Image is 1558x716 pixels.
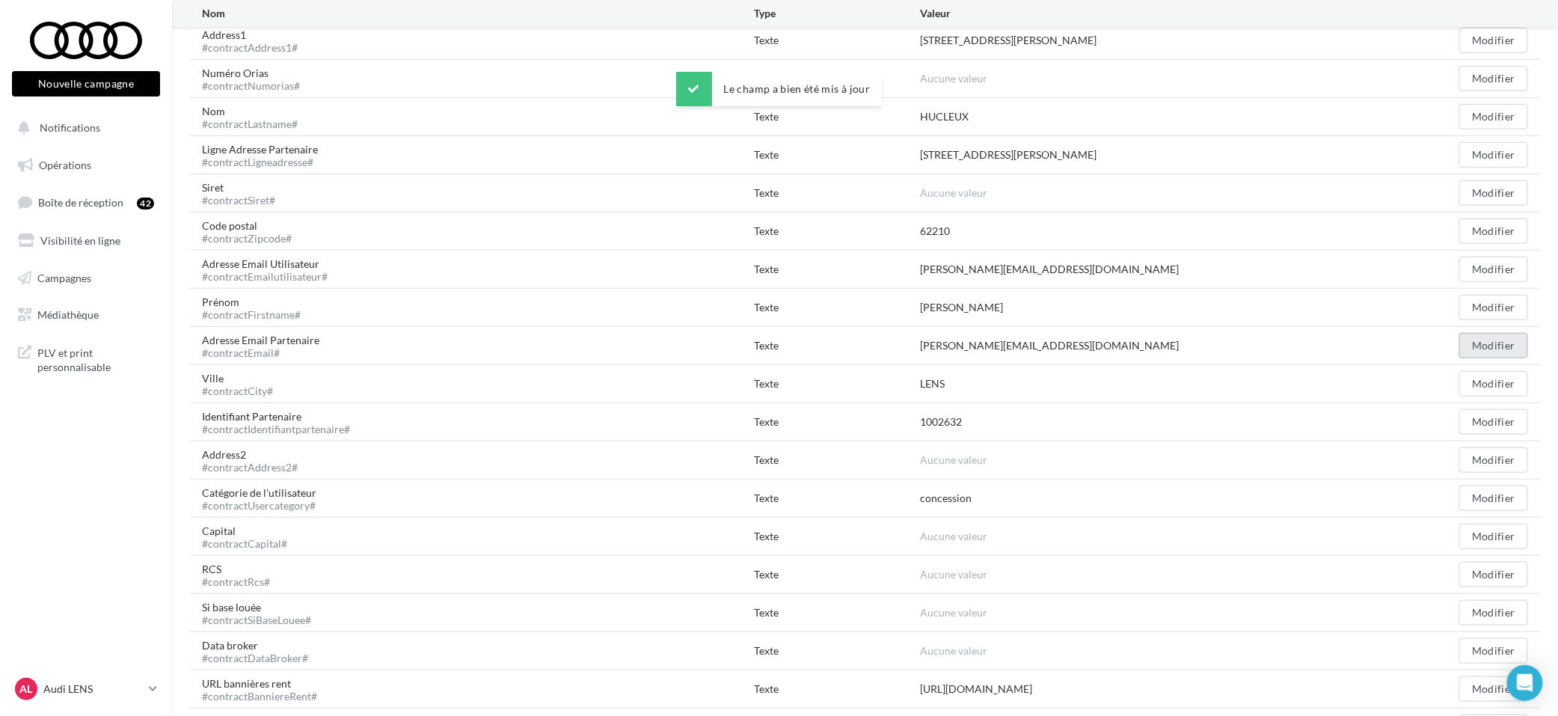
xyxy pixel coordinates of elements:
button: Modifier [1459,638,1528,664]
div: #contractDataBroker# [202,653,308,664]
div: Code postal [202,218,304,244]
div: Texte [755,605,921,620]
div: Open Intercom Messenger [1507,665,1543,701]
button: Modifier [1459,142,1528,168]
div: Texte [755,109,921,124]
div: Texte [755,262,921,277]
div: #contractSiret# [202,195,275,206]
div: Nom [202,6,755,21]
div: Texte [755,453,921,468]
div: [PERSON_NAME][EMAIL_ADDRESS][DOMAIN_NAME] [920,262,1179,277]
p: Audi LENS [43,682,143,697]
div: [STREET_ADDRESS][PERSON_NAME] [920,33,1097,48]
div: Ligne Adresse Partenaire [202,142,330,168]
a: PLV et print personnalisable [9,337,163,381]
div: #contractNumorias# [202,81,300,91]
div: #contractCity# [202,386,273,397]
div: Prénom [202,295,313,320]
button: Modifier [1459,447,1528,473]
div: Siret [202,180,287,206]
a: Visibilité en ligne [9,225,163,257]
button: Modifier [1459,28,1528,53]
div: #contractSiBaseLouee# [202,615,311,625]
div: Texte [755,376,921,391]
div: URL bannières rent [202,676,329,702]
button: Modifier [1459,371,1528,397]
div: #contractAddress1# [202,43,298,53]
a: Médiathèque [9,299,163,331]
div: [PERSON_NAME][EMAIL_ADDRESS][DOMAIN_NAME] [920,338,1179,353]
span: Campagnes [37,271,91,284]
div: [URL][DOMAIN_NAME] [920,682,1032,697]
button: Modifier [1459,562,1528,587]
span: Médiathèque [37,308,99,321]
span: Aucune valeur [920,606,987,619]
button: Modifier [1459,180,1528,206]
button: Modifier [1459,218,1528,244]
div: Texte [755,186,921,201]
span: Visibilité en ligne [40,234,120,247]
button: Modifier [1459,257,1528,282]
div: #contractLigneadresse# [202,157,318,168]
span: Aucune valeur [920,186,987,199]
div: #contractCapital# [202,539,287,549]
div: Le champ a bien été mis à jour [676,72,883,106]
div: #contractAddress2# [202,462,298,473]
span: AL [20,682,33,697]
div: #contractIdentifiantpartenaire# [202,424,350,435]
div: #contractRcs# [202,577,270,587]
div: Si base louée [202,600,323,625]
div: 1002632 [920,414,962,429]
div: Valeur [920,6,1362,21]
div: Address2 [202,447,310,473]
div: [STREET_ADDRESS][PERSON_NAME] [920,147,1097,162]
button: Modifier [1459,409,1528,435]
div: Adresse Email Utilisateur [202,257,340,282]
a: Opérations [9,150,163,181]
span: PLV et print personnalisable [37,343,154,375]
div: Texte [755,147,921,162]
a: Campagnes [9,263,163,294]
div: LENS [920,376,945,391]
div: #contractEmailutilisateur# [202,272,328,282]
a: AL Audi LENS [12,675,160,703]
button: Notifications [9,112,157,144]
div: 42 [137,198,154,209]
span: Aucune valeur [920,453,987,466]
div: HUCLEUX [920,109,969,124]
div: Texte [755,491,921,506]
div: #contractZipcode# [202,233,292,244]
div: Texte [755,338,921,353]
div: Texte [755,33,921,48]
span: Aucune valeur [920,530,987,542]
button: Modifier [1459,486,1528,511]
div: Texte [755,414,921,429]
div: Texte [755,224,921,239]
button: Modifier [1459,600,1528,625]
span: Notifications [40,121,100,134]
div: Adresse Email Partenaire [202,333,331,358]
div: Texte [755,300,921,315]
div: Texte [755,682,921,697]
span: Boîte de réception [38,196,123,209]
div: Catégorie de l'utilisateur [202,486,328,511]
div: Identifiant Partenaire [202,409,362,435]
button: Modifier [1459,295,1528,320]
div: #contractUsercategory# [202,501,316,511]
div: 62210 [920,224,950,239]
button: Modifier [1459,524,1528,549]
div: Address1 [202,28,310,53]
span: Aucune valeur [920,644,987,657]
div: #contractLastname# [202,119,298,129]
button: Nouvelle campagne [12,71,160,97]
div: Ville [202,371,285,397]
div: #contractBanniereRent# [202,691,317,702]
div: Texte [755,643,921,658]
div: Capital [202,524,299,549]
button: Modifier [1459,333,1528,358]
div: Nom [202,104,310,129]
div: concession [920,491,972,506]
button: Modifier [1459,676,1528,702]
div: RCS [202,562,282,587]
button: Modifier [1459,104,1528,129]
